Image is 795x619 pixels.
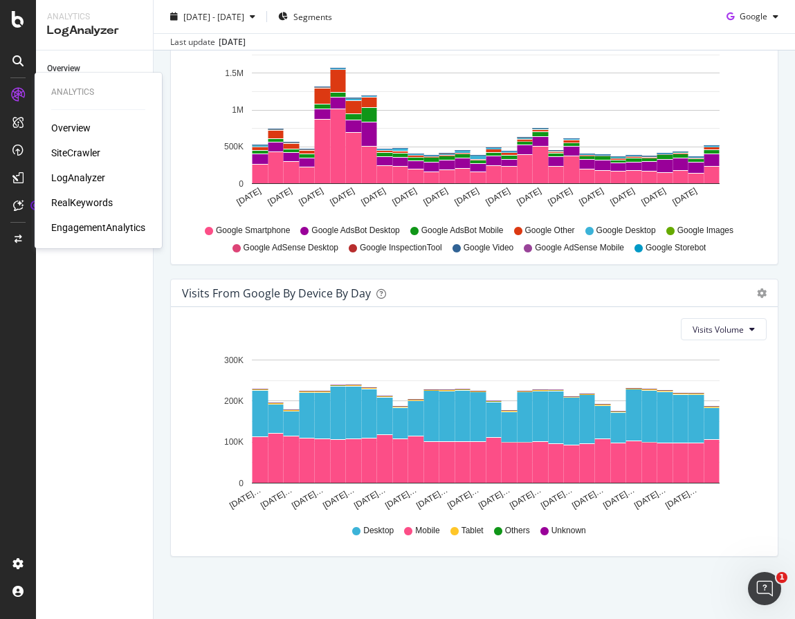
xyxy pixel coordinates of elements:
text: 300K [224,355,244,365]
text: 200K [224,396,244,406]
a: LogAnalyzer [51,171,105,185]
button: [DATE] - [DATE] [165,6,261,28]
svg: A chart. [182,26,767,219]
a: EngagementAnalytics [51,221,145,234]
text: [DATE] [422,186,450,207]
span: Others [505,525,530,537]
iframe: Intercom live chat [748,572,781,605]
div: [DATE] [219,36,246,48]
div: Visits From Google By Device By Day [182,286,371,300]
span: 1 [776,572,787,583]
button: Google [721,6,784,28]
text: [DATE] [578,186,605,207]
a: RealKeywords [51,196,113,210]
text: [DATE] [547,186,574,207]
div: Tooltip anchor [29,199,42,212]
text: [DATE] [329,186,356,207]
span: Google AdsBot Mobile [421,225,504,237]
div: Analytics [51,86,145,98]
text: [DATE] [671,186,699,207]
span: Unknown [551,525,586,537]
span: Tablet [462,525,484,537]
div: Overview [47,62,80,76]
text: [DATE] [453,186,481,207]
span: Google [740,10,767,22]
text: 1M [232,105,244,115]
span: Google Smartphone [216,225,290,237]
text: 0 [239,479,244,488]
text: [DATE] [484,186,512,207]
span: Google Images [677,225,733,237]
span: Segments [293,10,332,22]
text: [DATE] [515,186,543,207]
span: Google InspectionTool [360,242,442,254]
span: Google Desktop [596,225,656,237]
a: Overview [51,121,91,135]
span: Visits Volume [693,324,744,335]
text: [DATE] [360,186,387,207]
text: [DATE] [640,186,668,207]
text: 100K [224,438,244,447]
span: Google Video [464,242,514,254]
text: 0 [239,179,244,189]
text: 1.5M [225,68,244,78]
span: Google AdSense Desktop [244,242,338,254]
button: Segments [273,6,338,28]
span: Google Storebot [646,242,706,254]
svg: A chart. [182,351,767,512]
a: Overview [47,62,143,76]
div: Analytics [47,11,142,23]
text: [DATE] [609,186,637,207]
div: Last update [170,36,246,48]
text: [DATE] [235,186,263,207]
span: Desktop [363,525,394,537]
button: Visits Volume [681,318,767,340]
span: Google AdsBot Desktop [311,225,399,237]
text: [DATE] [391,186,419,207]
text: [DATE] [266,186,294,207]
text: [DATE] [298,186,325,207]
text: 500K [224,142,244,152]
div: LogAnalyzer [47,23,142,39]
span: Google AdSense Mobile [535,242,624,254]
span: Mobile [415,525,439,537]
span: Google Other [525,225,575,237]
span: [DATE] - [DATE] [183,10,244,22]
a: SiteCrawler [51,146,100,160]
div: gear [757,288,767,298]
